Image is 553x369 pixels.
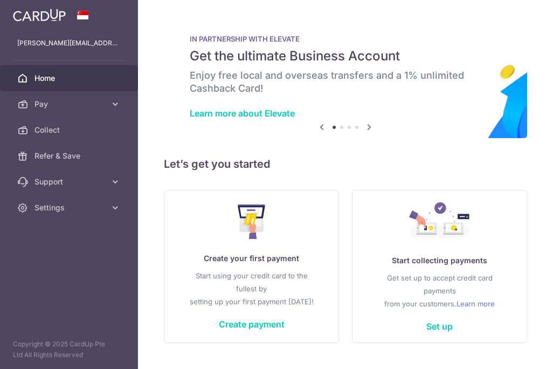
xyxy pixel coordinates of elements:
[190,35,501,43] p: IN PARTNERSHIP WITH ELEVATE
[374,254,505,267] p: Start collecting payments
[34,202,106,213] span: Settings
[164,155,527,173] h5: Let’s get you started
[409,202,471,241] img: Collect Payment
[190,47,501,65] h5: Get the ultimate Business Account
[190,69,501,95] h6: Enjoy free local and overseas transfers and a 1% unlimited Cashback Card!
[186,269,317,308] p: Start using your credit card to the fullest by setting up your first payment [DATE]!
[34,99,106,110] span: Pay
[17,38,121,49] p: [PERSON_NAME][EMAIL_ADDRESS][DOMAIN_NAME]
[374,271,505,310] p: Get set up to accept credit card payments from your customers.
[238,204,265,239] img: Make Payment
[34,73,106,84] span: Home
[426,321,453,332] a: Set up
[34,125,106,135] span: Collect
[164,17,527,138] img: Renovation banner
[34,176,106,187] span: Support
[457,297,495,310] a: Learn more
[186,252,317,265] p: Create your first payment
[34,151,106,161] span: Refer & Save
[219,319,285,330] a: Create payment
[13,9,66,22] img: CardUp
[190,108,295,119] a: Learn more about Elevate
